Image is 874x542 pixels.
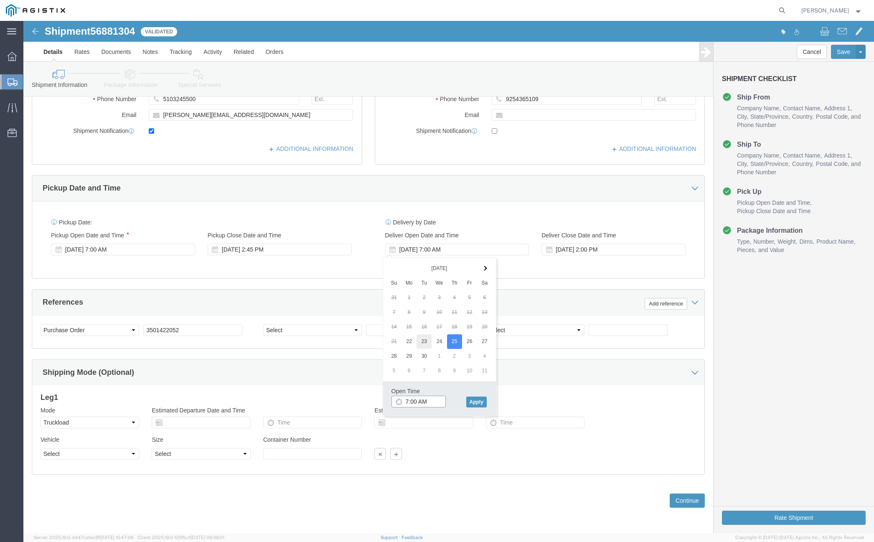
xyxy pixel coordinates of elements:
[100,535,134,540] span: [DATE] 10:47:06
[33,535,134,540] span: Server: 2025.19.0-d447cefac8f
[6,4,65,17] img: logo
[801,6,849,15] span: Lucero Lizaola
[735,534,864,541] span: Copyright © [DATE]-[DATE] Agistix Inc., All Rights Reserved
[191,535,224,540] span: [DATE] 09:39:01
[137,535,224,540] span: Client: 2025.19.0-129fbcf
[23,21,874,533] iframe: FS Legacy Container
[801,5,863,15] button: [PERSON_NAME]
[381,535,401,540] a: Support
[401,535,423,540] a: Feedback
